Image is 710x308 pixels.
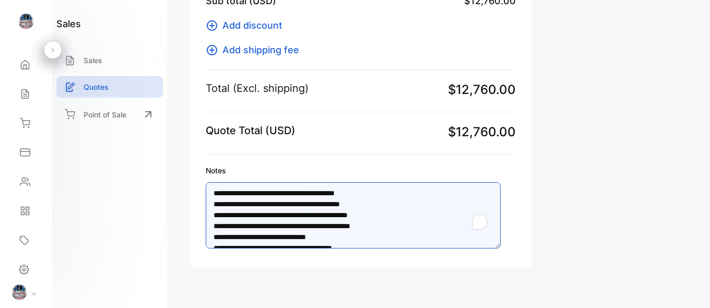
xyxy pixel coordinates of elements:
[206,80,309,96] p: Total (Excl. shipping)
[56,103,163,126] a: Point of Sale
[18,14,34,29] img: logo
[11,285,27,300] img: profile
[448,80,516,99] span: $12,760.00
[56,17,81,31] h1: sales
[206,43,305,57] button: Add shipping fee
[56,50,163,71] a: Sales
[206,165,516,176] label: Notes
[206,182,501,248] textarea: To enrich screen reader interactions, please activate Accessibility in Grammarly extension settings
[222,18,282,32] span: Add discount
[84,109,126,120] p: Point of Sale
[206,123,295,138] p: Quote Total (USD)
[206,18,289,32] button: Add discount
[56,76,163,98] a: Quotes
[8,4,40,35] button: Open LiveChat chat widget
[84,55,102,66] p: Sales
[84,81,109,92] p: Quotes
[448,123,516,141] span: $12,760.00
[222,43,299,57] span: Add shipping fee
